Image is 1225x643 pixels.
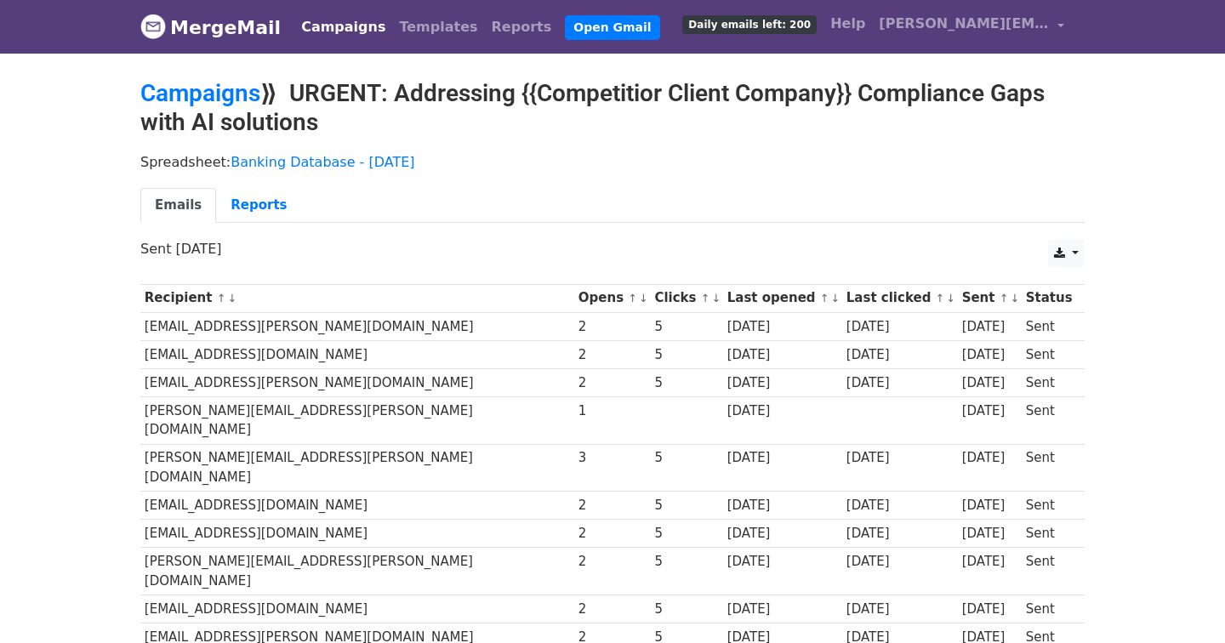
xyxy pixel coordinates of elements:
[578,317,647,337] div: 2
[1010,292,1019,304] a: ↓
[846,317,954,337] div: [DATE]
[846,345,954,365] div: [DATE]
[654,345,719,365] div: 5
[946,292,955,304] a: ↓
[727,524,838,543] div: [DATE]
[578,552,647,572] div: 2
[578,448,647,468] div: 3
[140,520,574,548] td: [EMAIL_ADDRESS][DOMAIN_NAME]
[727,401,838,421] div: [DATE]
[727,448,838,468] div: [DATE]
[1022,340,1076,368] td: Sent
[654,524,719,543] div: 5
[842,284,958,312] th: Last clicked
[711,292,721,304] a: ↓
[140,14,166,39] img: MergeMail logo
[846,496,954,515] div: [DATE]
[831,292,840,304] a: ↓
[140,188,216,223] a: Emails
[654,448,719,468] div: 5
[654,600,719,619] div: 5
[701,292,710,304] a: ↑
[565,15,659,40] a: Open Gmail
[1022,492,1076,520] td: Sent
[578,345,647,365] div: 2
[140,312,574,340] td: [EMAIL_ADDRESS][PERSON_NAME][DOMAIN_NAME]
[1022,595,1076,623] td: Sent
[962,552,1018,572] div: [DATE]
[578,373,647,393] div: 2
[962,524,1018,543] div: [DATE]
[846,600,954,619] div: [DATE]
[682,15,817,34] span: Daily emails left: 200
[962,373,1018,393] div: [DATE]
[392,10,484,44] a: Templates
[1022,312,1076,340] td: Sent
[675,7,823,41] a: Daily emails left: 200
[654,552,719,572] div: 5
[1022,397,1076,445] td: Sent
[140,492,574,520] td: [EMAIL_ADDRESS][DOMAIN_NAME]
[727,345,838,365] div: [DATE]
[846,373,954,393] div: [DATE]
[962,317,1018,337] div: [DATE]
[227,292,236,304] a: ↓
[140,368,574,396] td: [EMAIL_ADDRESS][PERSON_NAME][DOMAIN_NAME]
[958,284,1022,312] th: Sent
[140,153,1085,171] p: Spreadsheet:
[723,284,842,312] th: Last opened
[727,317,838,337] div: [DATE]
[231,154,414,170] a: Banking Database - [DATE]
[639,292,648,304] a: ↓
[879,14,1049,34] span: [PERSON_NAME][EMAIL_ADDRESS][PERSON_NAME][DOMAIN_NAME]
[140,548,574,595] td: [PERSON_NAME][EMAIL_ADDRESS][PERSON_NAME][DOMAIN_NAME]
[1022,548,1076,595] td: Sent
[654,496,719,515] div: 5
[846,524,954,543] div: [DATE]
[846,448,954,468] div: [DATE]
[140,340,574,368] td: [EMAIL_ADDRESS][DOMAIN_NAME]
[578,524,647,543] div: 2
[578,401,647,421] div: 1
[216,188,301,223] a: Reports
[820,292,829,304] a: ↑
[823,7,872,41] a: Help
[872,7,1071,47] a: [PERSON_NAME][EMAIL_ADDRESS][PERSON_NAME][DOMAIN_NAME]
[1022,520,1076,548] td: Sent
[140,79,260,107] a: Campaigns
[727,373,838,393] div: [DATE]
[578,600,647,619] div: 2
[936,292,945,304] a: ↑
[727,552,838,572] div: [DATE]
[962,448,1018,468] div: [DATE]
[727,600,838,619] div: [DATE]
[140,595,574,623] td: [EMAIL_ADDRESS][DOMAIN_NAME]
[485,10,559,44] a: Reports
[651,284,723,312] th: Clicks
[727,496,838,515] div: [DATE]
[574,284,651,312] th: Opens
[140,284,574,312] th: Recipient
[962,401,1018,421] div: [DATE]
[846,552,954,572] div: [DATE]
[654,373,719,393] div: 5
[1000,292,1009,304] a: ↑
[1022,368,1076,396] td: Sent
[140,79,1085,136] h2: ⟫ URGENT: Addressing {{Competitior Client Company}} Compliance Gaps with AI solutions
[578,496,647,515] div: 2
[140,9,281,45] a: MergeMail
[140,397,574,445] td: [PERSON_NAME][EMAIL_ADDRESS][PERSON_NAME][DOMAIN_NAME]
[654,317,719,337] div: 5
[628,292,637,304] a: ↑
[962,496,1018,515] div: [DATE]
[140,240,1085,258] p: Sent [DATE]
[962,345,1018,365] div: [DATE]
[140,444,574,492] td: [PERSON_NAME][EMAIL_ADDRESS][PERSON_NAME][DOMAIN_NAME]
[1022,284,1076,312] th: Status
[1022,444,1076,492] td: Sent
[217,292,226,304] a: ↑
[962,600,1018,619] div: [DATE]
[294,10,392,44] a: Campaigns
